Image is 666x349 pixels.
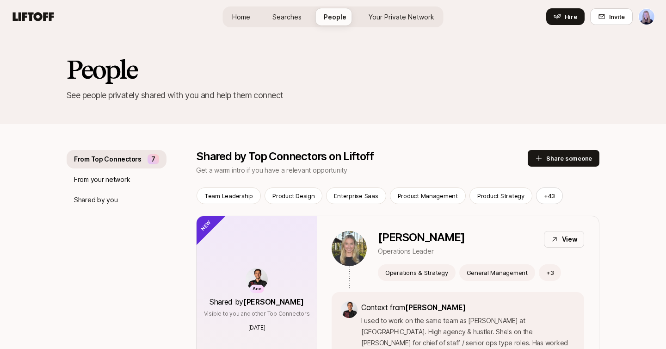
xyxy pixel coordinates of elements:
p: Shared by Top Connectors on Liftoff [196,150,528,163]
img: 9b7f698e_ba64_456c_b983_8976e1755cd1.jpg [332,231,367,266]
span: People [324,12,346,22]
p: Product Management [398,191,458,200]
span: [PERSON_NAME] [243,297,304,306]
img: ACg8ocKfD4J6FzG9_HAYQ9B8sLvPSEBLQEDmbHTY_vjoi9sRmV9s2RKt=s160-c [246,268,268,290]
a: Your Private Network [361,8,442,25]
p: From your network [74,174,130,185]
a: People [316,8,354,25]
span: Hire [565,12,577,21]
img: Gentian Edwards [639,9,654,25]
span: Your Private Network [369,12,434,22]
a: Home [225,8,258,25]
p: Operations & Strategy [385,268,448,277]
p: Ace [253,285,261,293]
p: Context from [361,301,575,313]
p: Product Design [272,191,314,200]
p: Product Strategy [477,191,524,200]
button: +3 [539,264,561,281]
button: +43 [536,187,563,204]
p: Operations Leader [378,246,464,257]
p: From Top Connectors [74,154,142,165]
p: Shared by you [74,194,117,206]
button: Share someone [528,150,599,167]
div: New [181,200,227,246]
span: Invite [609,12,625,21]
p: Visible to you and other Top Connectors [204,310,310,318]
p: Get a warm intro if you have a relevant opportunity [196,165,528,176]
p: General Management [467,268,528,277]
p: Enterprise Saas [334,191,378,200]
h2: People [67,56,599,83]
p: Shared by [210,296,304,308]
p: [PERSON_NAME] [378,231,464,244]
button: Invite [590,8,633,25]
span: Searches [272,12,302,22]
p: View [562,234,578,245]
button: Hire [546,8,585,25]
p: See people privately shared with you and help them connect [67,89,599,102]
button: Gentian Edwards [638,8,655,25]
img: ACg8ocKfD4J6FzG9_HAYQ9B8sLvPSEBLQEDmbHTY_vjoi9sRmV9s2RKt=s160-c [341,301,358,318]
span: [PERSON_NAME] [405,303,466,312]
p: [DATE] [248,324,265,332]
a: Searches [265,8,309,25]
span: Home [232,12,250,22]
p: Team Leadership [204,191,253,200]
p: 7 [151,154,155,165]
